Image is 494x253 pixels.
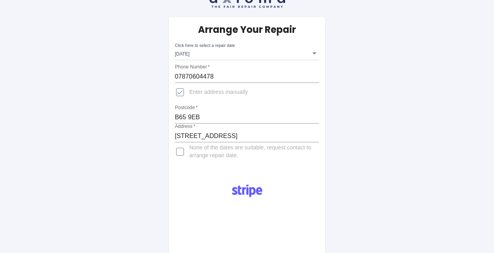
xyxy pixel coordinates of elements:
img: tab_domain_overview_orange.svg [21,49,27,56]
label: Address [175,123,195,130]
span: Enter address manually [189,88,248,96]
img: logo_orange.svg [12,13,19,19]
label: Postcode [175,104,198,111]
span: None of the dates are suitable, request contact to arrange repair date. [189,144,313,160]
h5: Arrange Your Repair [198,23,296,36]
div: Keywords by Traffic [86,50,132,55]
div: Domain Overview [30,50,70,55]
label: Click here to select a repair date [175,43,235,48]
div: Domain: [DOMAIN_NAME] [20,20,86,27]
img: Logo [228,181,267,200]
div: [DATE] [175,46,319,60]
img: website_grey.svg [12,20,19,27]
label: Phone Number [175,64,210,70]
img: tab_keywords_by_traffic_grey.svg [78,49,84,56]
div: v 4.0.25 [22,13,38,19]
